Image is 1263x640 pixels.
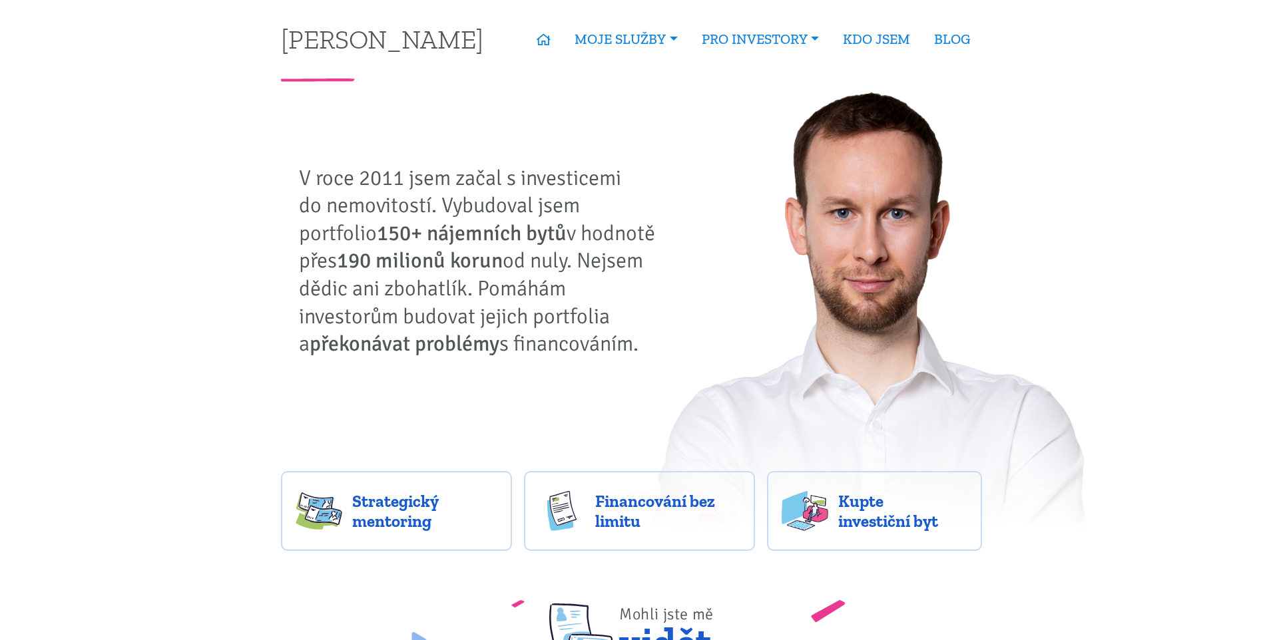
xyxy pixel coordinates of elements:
a: PRO INVESTORY [690,24,831,55]
p: V roce 2011 jsem začal s investicemi do nemovitostí. Vybudoval jsem portfolio v hodnotě přes od n... [299,164,665,358]
span: Mohli jste mě [619,604,714,624]
a: Financování bez limitu [524,471,755,551]
strong: 150+ nájemních bytů [377,220,567,246]
img: flats [782,491,828,531]
span: Strategický mentoring [352,491,497,531]
a: Strategický mentoring [281,471,512,551]
img: strategy [296,491,342,531]
span: Kupte investiční byt [838,491,967,531]
strong: 190 milionů korun [337,247,503,273]
a: MOJE SLUŽBY [563,24,689,55]
a: Kupte investiční byt [767,471,982,551]
a: KDO JSEM [831,24,922,55]
a: [PERSON_NAME] [281,26,483,52]
span: Financování bez limitu [595,491,740,531]
a: BLOG [922,24,982,55]
img: finance [539,491,585,531]
strong: překonávat problémy [310,331,499,357]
